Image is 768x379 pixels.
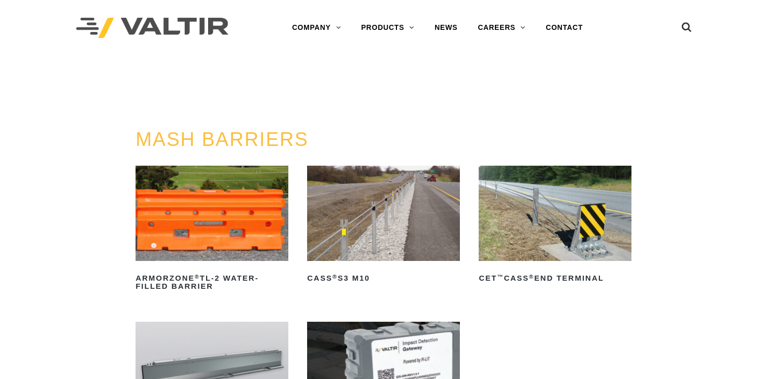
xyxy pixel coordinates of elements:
a: CASS®S3 M10 [307,166,460,286]
a: MASH BARRIERS [136,129,309,150]
img: Valtir [76,18,228,39]
a: COMPANY [282,18,351,38]
a: NEWS [424,18,468,38]
h2: CET CASS End Terminal [479,270,631,286]
a: PRODUCTS [351,18,424,38]
sup: ® [194,274,199,280]
a: ArmorZone®TL-2 Water-Filled Barrier [136,166,288,294]
a: CET™CASS®End Terminal [479,166,631,286]
a: CAREERS [468,18,536,38]
a: CONTACT [536,18,593,38]
sup: ® [332,274,338,280]
sup: ™ [497,274,504,280]
h2: CASS S3 M10 [307,270,460,286]
h2: ArmorZone TL-2 Water-Filled Barrier [136,270,288,294]
sup: ® [529,274,534,280]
